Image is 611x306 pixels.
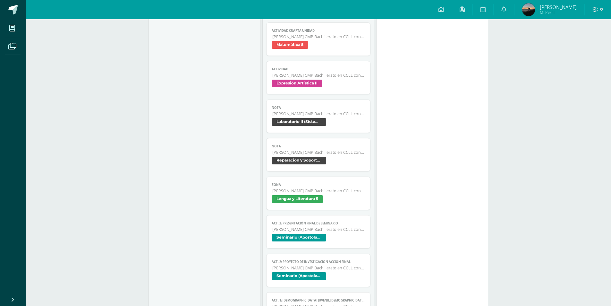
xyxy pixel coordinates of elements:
[266,61,370,94] a: ACTIVIDAD[PERSON_NAME] CMP Bachillerato en CCLL con Orientación en ComputaciónExpresión Artística II
[540,4,577,10] span: [PERSON_NAME]
[272,118,326,126] span: Laboratorio II (Sistema Operativo Macintoch)
[272,80,322,87] span: Expresión Artística II
[272,144,365,148] span: Nota
[266,22,370,56] a: Actividad cuarta unidad[PERSON_NAME] CMP Bachillerato en CCLL con Orientación en ComputaciónMatem...
[272,221,365,225] span: ACT. 3: PRESENTACIÓN FINAL DE SEMINARIO
[272,227,365,232] span: [PERSON_NAME] CMP Bachillerato en CCLL con Orientación en Computación
[272,73,365,78] span: [PERSON_NAME] CMP Bachillerato en CCLL con Orientación en Computación
[272,195,323,203] span: Lengua y Literatura 5
[272,265,365,271] span: [PERSON_NAME] CMP Bachillerato en CCLL con Orientación en Computación
[272,34,365,39] span: [PERSON_NAME] CMP Bachillerato en CCLL con Orientación en Computación
[266,138,370,171] a: Nota[PERSON_NAME] CMP Bachillerato en CCLL con Orientación en ComputaciónReparación y Soporte Téc...
[272,298,365,302] span: ACT. 1: [DEMOGRAPHIC_DATA] JUVENIL [DEMOGRAPHIC_DATA]
[540,10,577,15] span: Mi Perfil
[272,41,308,49] span: Matemática 5
[272,272,326,280] span: Seminario (Apostolado Juvenil [DEMOGRAPHIC_DATA] -AJS)
[272,106,365,110] span: Nota
[272,157,326,164] span: Reparación y Soporte Técnico CISCO
[272,150,365,155] span: [PERSON_NAME] CMP Bachillerato en CCLL con Orientación en Computación
[272,67,365,71] span: ACTIVIDAD
[266,215,370,249] a: ACT. 3: PRESENTACIÓN FINAL DE SEMINARIO[PERSON_NAME] CMP Bachillerato en CCLL con Orientación en ...
[272,188,365,194] span: [PERSON_NAME] CMP Bachillerato en CCLL con Orientación en Computación
[266,177,370,210] a: Zona[PERSON_NAME] CMP Bachillerato en CCLL con Orientación en ComputaciónLengua y Literatura 5
[266,254,370,287] a: ACT. 2: PROYECTO DE INVESTIGACIÓN ACCIÓN FINAL[PERSON_NAME] CMP Bachillerato en CCLL con Orientac...
[272,234,326,241] span: Seminario (Apostolado Juvenil [DEMOGRAPHIC_DATA] -AJS)
[266,100,370,133] a: Nota[PERSON_NAME] CMP Bachillerato en CCLL con Orientación en ComputaciónLaboratorio II (Sistema ...
[272,111,365,117] span: [PERSON_NAME] CMP Bachillerato en CCLL con Orientación en Computación
[272,260,365,264] span: ACT. 2: PROYECTO DE INVESTIGACIÓN ACCIÓN FINAL
[272,183,365,187] span: Zona
[272,29,365,33] span: Actividad cuarta unidad
[522,3,535,16] img: adda248ed197d478fb388b66fa81bb8e.png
